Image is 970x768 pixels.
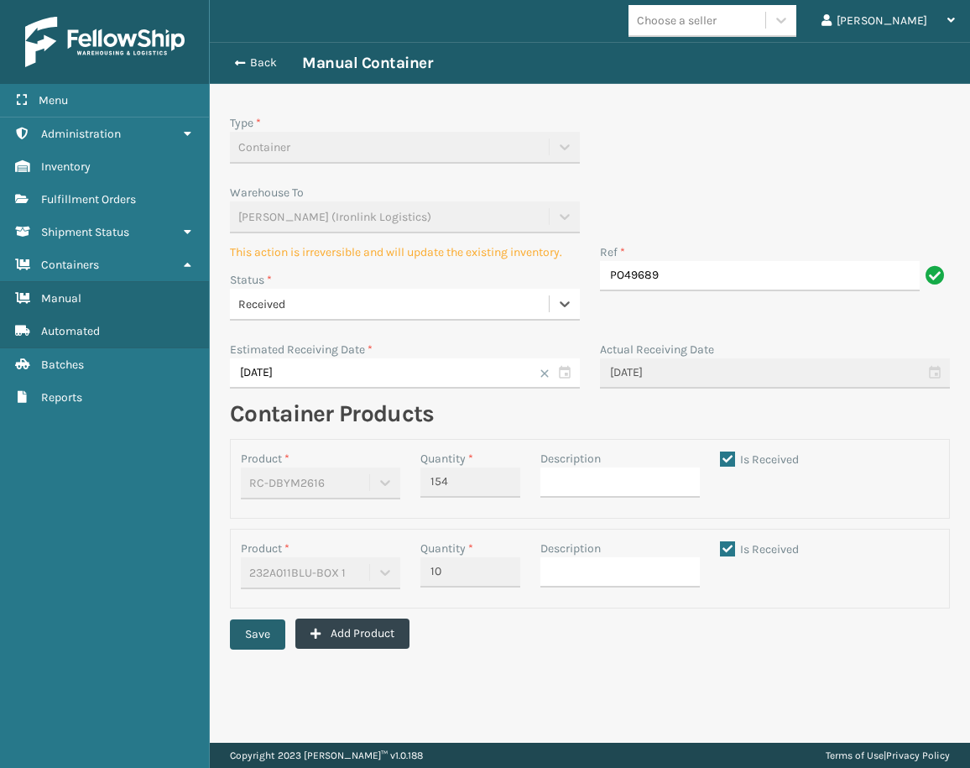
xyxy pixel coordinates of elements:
a: Privacy Policy [886,750,950,761]
span: Automated [41,324,100,338]
button: Save [230,619,285,650]
img: logo [25,17,185,67]
p: This action is irreversible and will update the existing inventory. [230,243,580,261]
label: Description [540,540,601,557]
input: MM/DD/YYYY [600,358,950,389]
span: Shipment Status [41,225,129,239]
label: Quantity [420,540,473,557]
label: Status [230,273,272,287]
span: Menu [39,93,68,107]
label: Description [540,450,601,468]
label: Estimated Receiving Date [230,342,373,357]
button: Back [225,55,302,71]
label: Ref [600,243,625,261]
label: Quantity [420,450,473,468]
label: Warehouse To [230,185,304,200]
label: Is Received [720,452,799,467]
span: Reports [41,390,82,405]
label: Product [241,452,289,466]
div: | [826,743,950,768]
a: Terms of Use [826,750,884,761]
span: Inventory [41,159,91,174]
div: Choose a seller [637,12,717,29]
button: Add Product [295,619,409,649]
label: Is Received [720,542,799,556]
span: Containers [41,258,99,272]
label: Product [241,541,289,556]
h2: Container Products [230,399,950,429]
span: Administration [41,127,121,141]
span: Received [238,295,285,313]
label: Type [230,116,261,130]
input: MM/DD/YYYY [230,358,580,389]
span: Manual [41,291,81,306]
p: Copyright 2023 [PERSON_NAME]™ v 1.0.188 [230,743,423,768]
span: Batches [41,358,84,372]
span: Fulfillment Orders [41,192,136,206]
h3: Manual Container [302,53,432,73]
label: Actual Receiving Date [600,342,714,357]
